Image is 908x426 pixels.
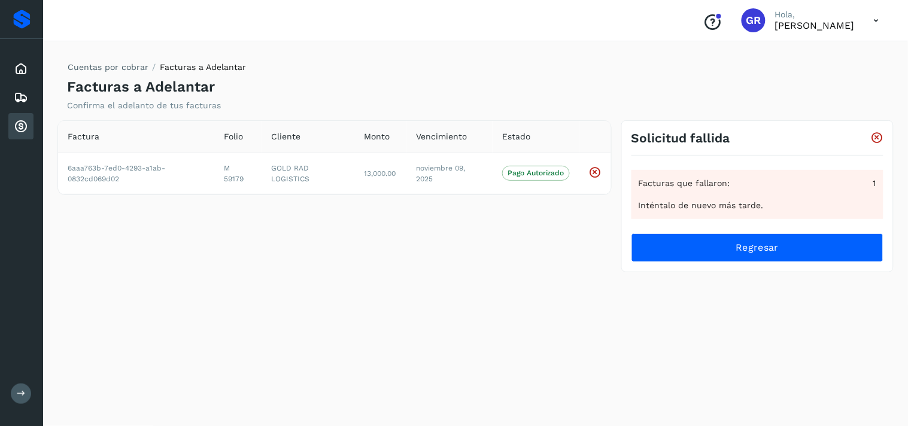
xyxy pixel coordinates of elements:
[631,130,730,145] h3: Solicitud fallida
[873,177,876,190] span: 1
[502,130,530,143] span: Estado
[8,56,34,82] div: Inicio
[214,153,262,194] td: M 59179
[67,78,215,96] h4: Facturas a Adelantar
[631,233,883,262] button: Regresar
[262,153,354,194] td: GOLD RAD LOGISTICS
[364,169,396,178] span: 13,000.00
[160,62,246,72] span: Facturas a Adelantar
[224,130,243,143] span: Folio
[8,113,34,139] div: Cuentas por cobrar
[775,10,855,20] p: Hola,
[639,177,876,190] div: Facturas que fallaron:
[67,101,221,111] p: Confirma el adelanto de tus facturas
[364,130,390,143] span: Monto
[416,130,467,143] span: Vencimiento
[68,130,99,143] span: Factura
[736,241,779,254] span: Regresar
[58,153,214,194] td: 6aaa763b-7ed0-4293-a1ab-0832cd069d02
[508,169,564,177] p: Pago Autorizado
[416,164,465,183] span: noviembre 09, 2025
[775,20,855,31] p: GILBERTO RODRIGUEZ ARANDA
[67,61,246,78] nav: breadcrumb
[68,62,148,72] a: Cuentas por cobrar
[271,130,300,143] span: Cliente
[639,199,876,212] div: Inténtalo de nuevo más tarde.
[8,84,34,111] div: Embarques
